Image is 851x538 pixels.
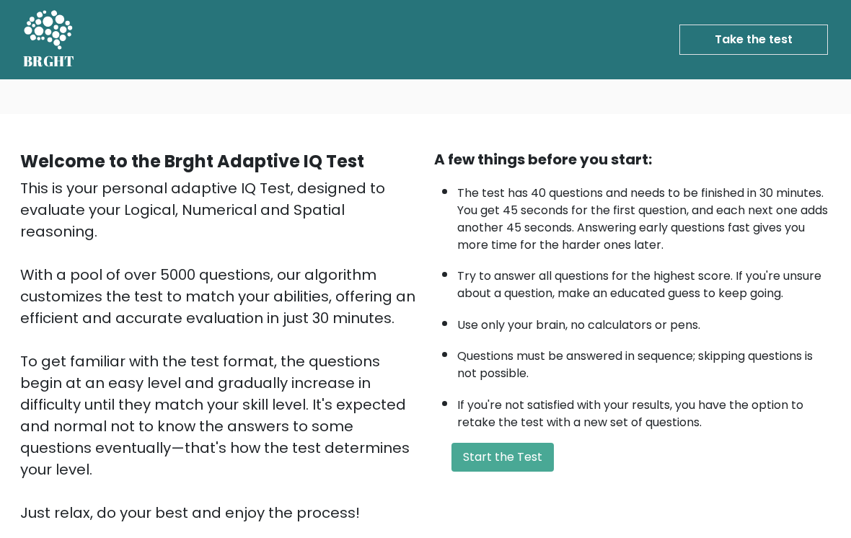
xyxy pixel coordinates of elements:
[457,309,831,334] li: Use only your brain, no calculators or pens.
[434,149,831,170] div: A few things before you start:
[457,177,831,254] li: The test has 40 questions and needs to be finished in 30 minutes. You get 45 seconds for the firs...
[457,389,831,431] li: If you're not satisfied with your results, you have the option to retake the test with a new set ...
[679,25,828,55] a: Take the test
[20,177,417,524] div: This is your personal adaptive IQ Test, designed to evaluate your Logical, Numerical and Spatial ...
[23,6,75,74] a: BRGHT
[457,260,831,302] li: Try to answer all questions for the highest score. If you're unsure about a question, make an edu...
[20,149,364,173] b: Welcome to the Brght Adaptive IQ Test
[23,53,75,70] h5: BRGHT
[457,340,831,382] li: Questions must be answered in sequence; skipping questions is not possible.
[451,443,554,472] button: Start the Test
